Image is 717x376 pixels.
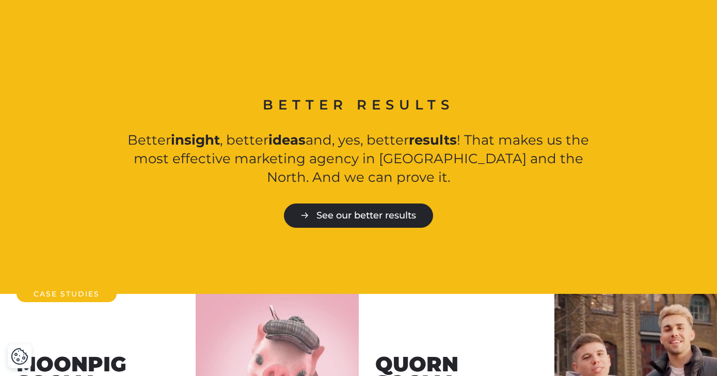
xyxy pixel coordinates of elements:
[128,96,590,115] h2: Better results
[11,348,28,365] img: Revisit consent button
[17,286,117,302] h2: Case Studies
[409,132,457,148] strong: results
[128,131,590,187] p: Better , better and, yes, better ! That makes us the most effective marketing agency in [GEOGRAPH...
[171,132,220,148] strong: insight
[268,132,306,148] strong: ideas
[11,348,28,365] button: Cookie Settings
[284,203,433,228] a: See our better results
